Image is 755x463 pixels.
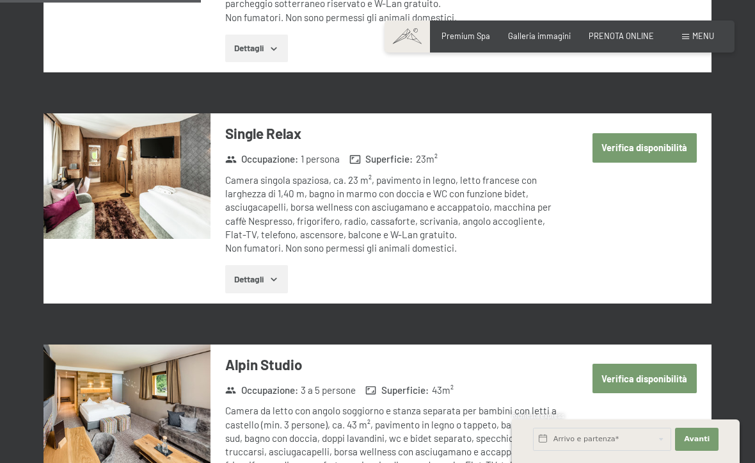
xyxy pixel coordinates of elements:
button: Dettagli [225,35,287,63]
span: Avanti [684,434,710,444]
button: Avanti [675,428,719,451]
button: Verifica disponibilità [592,364,697,393]
strong: Occupazione : [225,384,298,397]
img: mss_renderimg.php [44,113,211,239]
span: 23 m² [416,152,438,166]
span: 1 persona [301,152,340,166]
strong: Superficie : [349,152,413,166]
span: 43 m² [432,384,454,397]
span: 3 a 5 persone [301,384,356,397]
a: Galleria immagini [508,31,571,41]
strong: Occupazione : [225,152,298,166]
a: PRENOTA ONLINE [589,31,654,41]
span: Richiesta express [512,412,564,419]
span: Menu [692,31,714,41]
h3: Alpin Studio [225,355,561,375]
div: Camera singola spaziosa, ca. 23 m², pavimento in legno, letto francese con larghezza di 1,40 m, b... [225,174,561,256]
h3: Single Relax [225,124,561,143]
button: Dettagli [225,265,287,293]
strong: Superficie : [365,384,429,397]
button: Verifica disponibilità [592,133,697,163]
a: Premium Spa [441,31,490,41]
